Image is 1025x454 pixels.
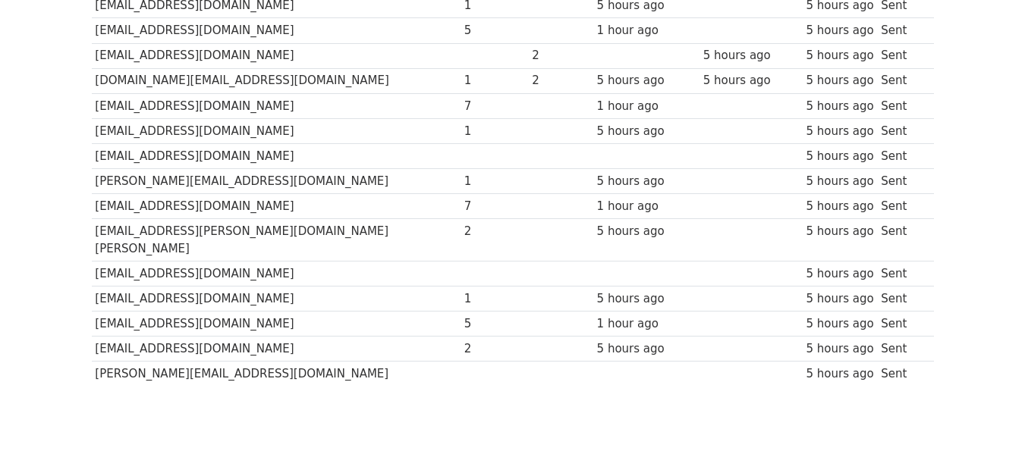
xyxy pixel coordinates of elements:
div: 1 hour ago [597,98,696,115]
div: 1 [464,173,525,190]
td: [EMAIL_ADDRESS][DOMAIN_NAME] [92,93,461,118]
td: Sent [877,261,926,286]
div: 5 hours ago [597,72,696,89]
div: 5 hours ago [597,340,696,358]
div: 1 [464,72,525,89]
iframe: Chat Widget [949,381,1025,454]
td: [EMAIL_ADDRESS][PERSON_NAME][DOMAIN_NAME][PERSON_NAME] [92,219,461,261]
td: [DOMAIN_NAME][EMAIL_ADDRESS][DOMAIN_NAME] [92,68,461,93]
div: 5 hours ago [806,123,873,140]
td: Sent [877,18,926,43]
div: 5 hours ago [806,265,873,283]
div: 5 hours ago [597,223,696,240]
div: 7 [464,198,525,215]
td: Sent [877,312,926,337]
div: 5 hours ago [806,365,873,383]
div: 5 hours ago [806,290,873,308]
div: 5 hours ago [597,173,696,190]
td: [EMAIL_ADDRESS][DOMAIN_NAME] [92,312,461,337]
div: 2 [532,72,590,89]
td: Sent [877,93,926,118]
div: 5 hours ago [806,47,873,64]
div: 5 [464,315,525,333]
div: 5 hours ago [597,123,696,140]
td: [EMAIL_ADDRESS][DOMAIN_NAME] [92,261,461,286]
td: Sent [877,337,926,362]
div: 7 [464,98,525,115]
div: 1 hour ago [597,22,696,39]
td: [EMAIL_ADDRESS][DOMAIN_NAME] [92,286,461,311]
div: 5 hours ago [806,173,873,190]
td: Sent [877,169,926,194]
td: Sent [877,362,926,387]
td: [PERSON_NAME][EMAIL_ADDRESS][DOMAIN_NAME] [92,169,461,194]
td: [EMAIL_ADDRESS][DOMAIN_NAME] [92,143,461,168]
div: 5 hours ago [703,47,799,64]
div: 5 hours ago [806,223,873,240]
td: Sent [877,43,926,68]
td: [EMAIL_ADDRESS][DOMAIN_NAME] [92,194,461,219]
div: 5 hours ago [806,148,873,165]
div: 5 hours ago [597,290,696,308]
div: 5 hours ago [806,340,873,358]
div: 5 hours ago [806,98,873,115]
td: Sent [877,68,926,93]
div: 2 [464,340,525,358]
div: 1 [464,123,525,140]
td: Sent [877,194,926,219]
td: [EMAIL_ADDRESS][DOMAIN_NAME] [92,18,461,43]
div: 5 [464,22,525,39]
div: 1 [464,290,525,308]
td: Sent [877,286,926,311]
div: 1 hour ago [597,315,696,333]
div: 5 hours ago [703,72,799,89]
div: 2 [532,47,590,64]
div: 5 hours ago [806,198,873,215]
td: [EMAIL_ADDRESS][DOMAIN_NAME] [92,337,461,362]
div: 5 hours ago [806,22,873,39]
div: 5 hours ago [806,72,873,89]
td: Sent [877,118,926,143]
td: [PERSON_NAME][EMAIL_ADDRESS][DOMAIN_NAME] [92,362,461,387]
div: 5 hours ago [806,315,873,333]
div: 2 [464,223,525,240]
div: 1 hour ago [597,198,696,215]
td: Sent [877,219,926,261]
td: [EMAIL_ADDRESS][DOMAIN_NAME] [92,118,461,143]
td: [EMAIL_ADDRESS][DOMAIN_NAME] [92,43,461,68]
td: Sent [877,143,926,168]
div: Widget de chat [949,381,1025,454]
